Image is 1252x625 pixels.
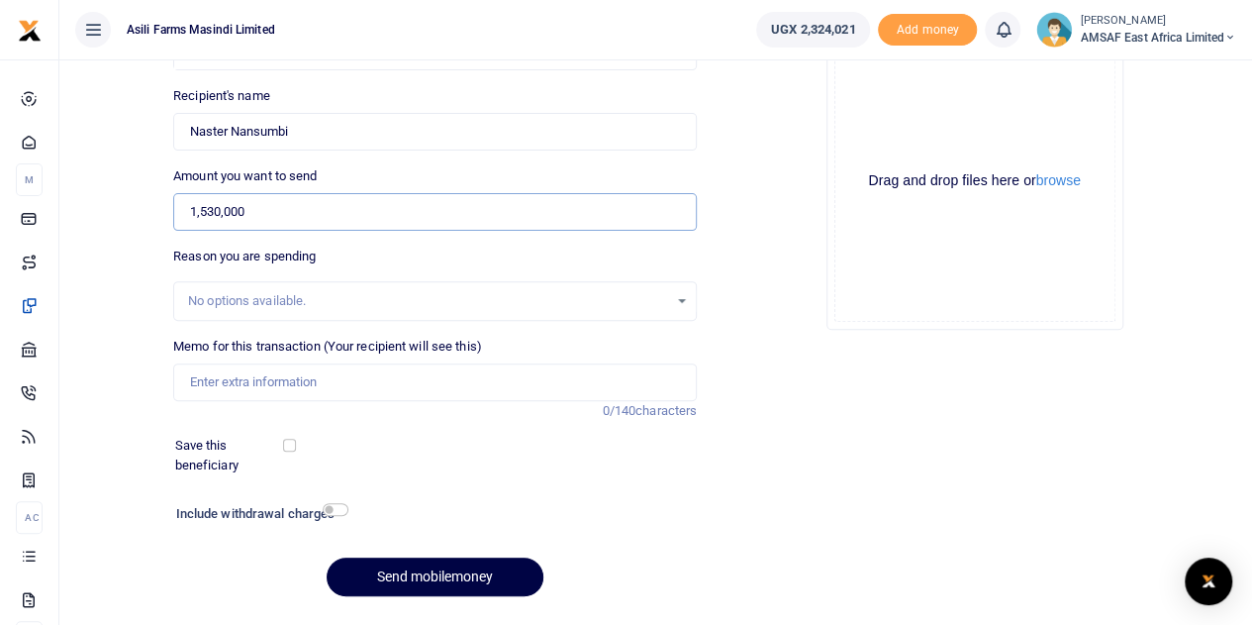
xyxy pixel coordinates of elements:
img: profile-user [1036,12,1072,48]
input: Loading name... [173,113,697,151]
span: UGX 2,324,021 [771,20,855,40]
label: Recipient's name [173,86,270,106]
a: Add money [878,21,977,36]
span: Asili Farms Masindi Limited [119,21,283,39]
h6: Include withdrawal charges [176,506,339,522]
button: Send mobilemoney [327,558,543,596]
button: browse [1036,173,1081,187]
label: Save this beneficiary [175,436,287,474]
li: M [16,163,43,196]
span: 0/140 [603,403,636,418]
a: UGX 2,324,021 [756,12,870,48]
span: AMSAF East Africa Limited [1080,29,1236,47]
div: No options available. [188,291,668,311]
a: profile-user [PERSON_NAME] AMSAF East Africa Limited [1036,12,1236,48]
div: Open Intercom Messenger [1185,558,1232,605]
div: Drag and drop files here or [835,171,1114,190]
label: Amount you want to send [173,166,317,186]
label: Memo for this transaction (Your recipient will see this) [173,337,482,357]
input: Enter extra information [173,364,697,401]
li: Wallet ballance [748,12,878,48]
li: Ac [16,501,43,534]
span: Add money [878,14,977,47]
li: Toup your wallet [878,14,977,47]
input: UGX [173,193,697,231]
div: File Uploader [826,33,1123,330]
a: logo-small logo-large logo-large [18,22,42,37]
label: Reason you are spending [173,247,316,266]
img: logo-small [18,19,42,43]
span: characters [635,403,697,418]
small: [PERSON_NAME] [1080,13,1236,30]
